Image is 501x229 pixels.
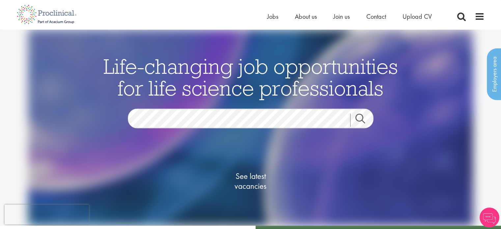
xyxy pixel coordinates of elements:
[403,12,432,21] a: Upload CV
[218,171,284,191] span: See latest vacancies
[218,145,284,217] a: See latestvacancies
[366,12,386,21] a: Contact
[480,208,499,227] img: Chatbot
[350,114,378,127] a: Job search submit button
[333,12,350,21] a: Join us
[28,30,473,226] img: candidate home
[295,12,317,21] a: About us
[103,53,398,101] span: Life-changing job opportunities for life science professionals
[267,12,278,21] a: Jobs
[5,205,89,224] iframe: reCAPTCHA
